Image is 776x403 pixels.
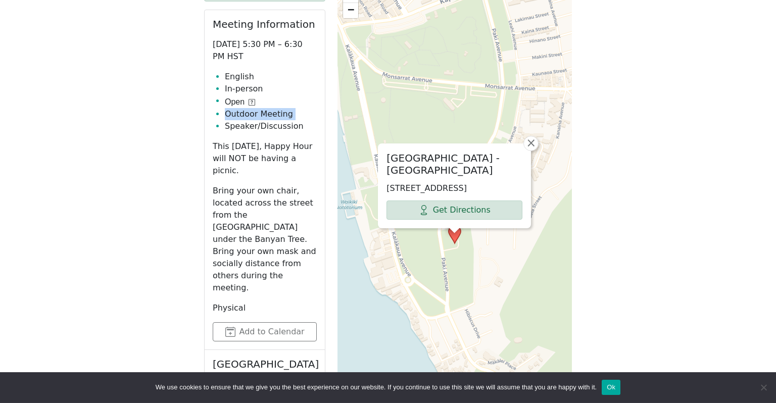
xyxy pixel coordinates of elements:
[225,120,317,132] li: Speaker/Discussion
[386,152,522,176] h2: [GEOGRAPHIC_DATA] - [GEOGRAPHIC_DATA]
[523,136,539,151] a: Close popup
[213,185,317,294] p: Bring your own chair, located across the street from the [GEOGRAPHIC_DATA] under the Banyan Tree....
[386,200,522,220] a: Get Directions
[213,38,317,63] p: [DATE] 5:30 PM – 6:30 PM HST
[526,137,536,149] span: ×
[602,380,620,395] button: Ok
[225,108,317,120] li: Outdoor Meeting
[343,3,358,18] a: Zoom out
[213,18,317,30] h2: Meeting Information
[213,140,317,177] p: This [DATE], Happy Hour will NOT be having a picnic.
[213,358,317,394] h2: [GEOGRAPHIC_DATA] - [GEOGRAPHIC_DATA]
[225,96,255,108] button: Open
[386,182,522,194] p: [STREET_ADDRESS]
[348,3,354,16] span: −
[758,382,768,392] span: No
[225,83,317,95] li: In-person
[213,302,317,314] p: Physical
[225,71,317,83] li: English
[156,382,597,392] span: We use cookies to ensure that we give you the best experience on our website. If you continue to ...
[213,322,317,341] button: Add to Calendar
[225,96,245,108] span: Open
